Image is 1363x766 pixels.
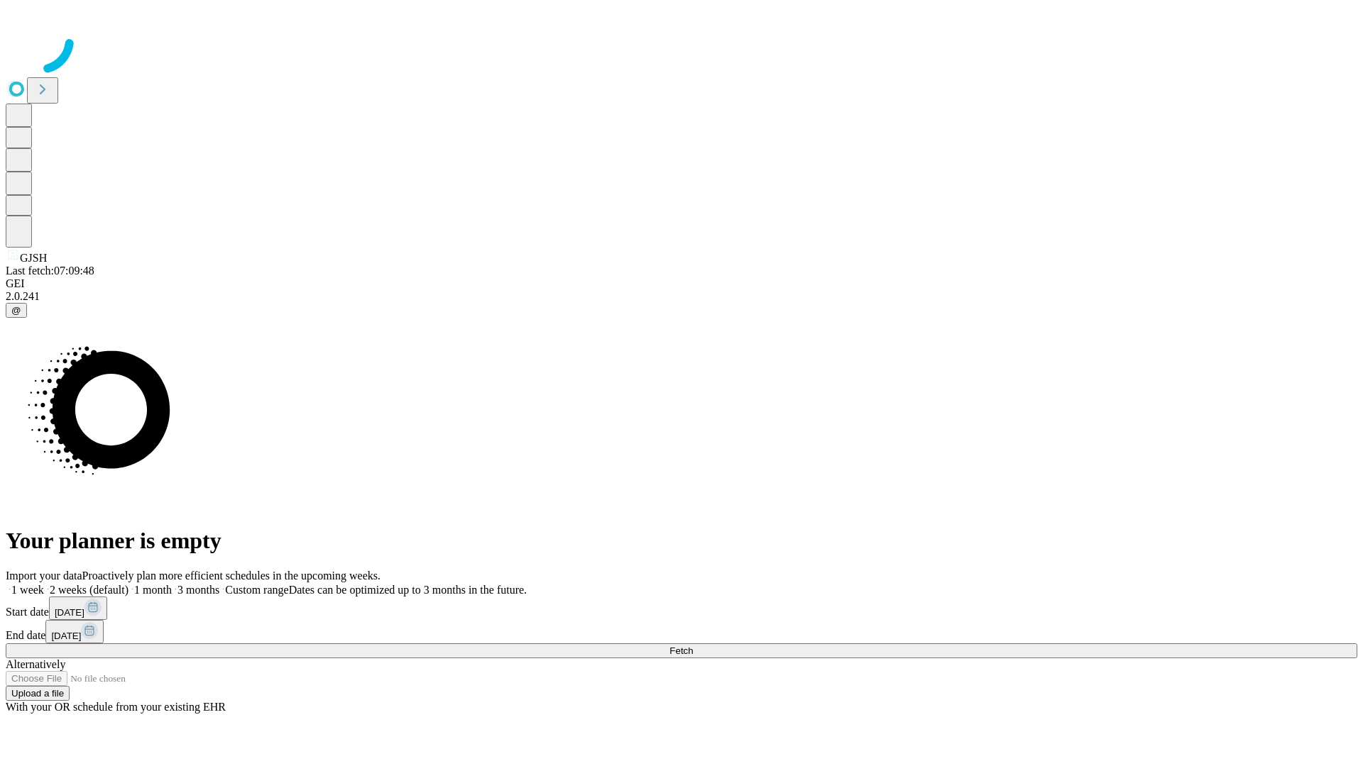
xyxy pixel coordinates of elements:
[6,701,226,713] span: With your OR schedule from your existing EHR
[11,584,44,596] span: 1 week
[177,584,219,596] span: 3 months
[20,252,47,264] span: GJSH
[6,596,1357,620] div: Start date
[82,570,381,582] span: Proactively plan more efficient schedules in the upcoming weeks.
[6,528,1357,554] h1: Your planner is empty
[6,620,1357,643] div: End date
[50,584,128,596] span: 2 weeks (default)
[11,305,21,316] span: @
[6,570,82,582] span: Import your data
[134,584,172,596] span: 1 month
[6,277,1357,290] div: GEI
[6,303,27,318] button: @
[225,584,288,596] span: Custom range
[6,643,1357,658] button: Fetch
[51,631,81,641] span: [DATE]
[6,290,1357,303] div: 2.0.241
[6,658,65,670] span: Alternatively
[6,686,70,701] button: Upload a file
[289,584,527,596] span: Dates can be optimized up to 3 months in the future.
[49,596,107,620] button: [DATE]
[6,265,94,277] span: Last fetch: 07:09:48
[669,645,693,656] span: Fetch
[45,620,104,643] button: [DATE]
[55,607,84,618] span: [DATE]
